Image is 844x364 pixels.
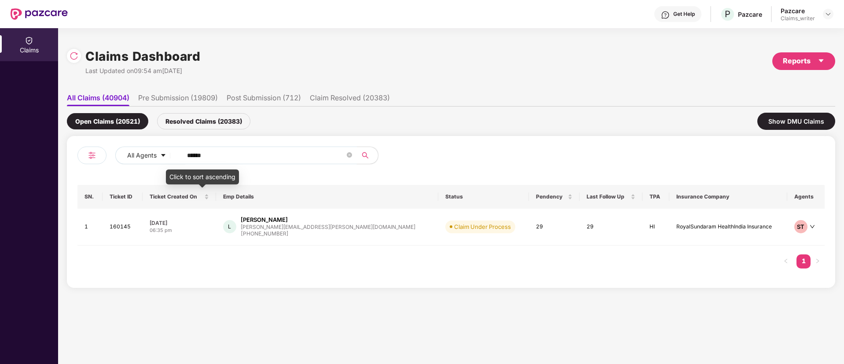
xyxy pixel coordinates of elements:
[796,254,811,268] li: 1
[825,11,832,18] img: svg+xml;base64,PHN2ZyBpZD0iRHJvcGRvd24tMzJ4MzIiIHhtbG5zPSJodHRwOi8vd3d3LnczLm9yZy8yMDAwL3N2ZyIgd2...
[241,224,415,230] div: [PERSON_NAME][EMAIL_ADDRESS][PERSON_NAME][DOMAIN_NAME]
[783,55,825,66] div: Reports
[150,193,202,200] span: Ticket Created On
[536,193,566,200] span: Pendency
[794,220,807,233] div: ST
[580,185,642,209] th: Last Follow Up
[642,185,669,209] th: TPA
[529,209,580,246] td: 29
[115,147,185,164] button: All Agentscaret-down
[103,185,143,209] th: Ticket ID
[669,209,787,246] td: RoyalSundaram HealthIndia Insurance
[11,8,68,20] img: New Pazcare Logo
[138,93,218,106] li: Pre Submission (19809)
[781,7,815,15] div: Pazcare
[783,258,789,264] span: left
[673,11,695,18] div: Get Help
[85,66,200,76] div: Last Updated on 09:54 am[DATE]
[150,227,209,234] div: 06:35 pm
[166,169,239,184] div: Click to sort ascending
[241,216,288,224] div: [PERSON_NAME]
[216,185,438,209] th: Emp Details
[815,258,820,264] span: right
[87,150,97,161] img: svg+xml;base64,PHN2ZyB4bWxucz0iaHR0cDovL3d3dy53My5vcmcvMjAwMC9zdmciIHdpZHRoPSIyNCIgaGVpZ2h0PSIyNC...
[241,230,415,238] div: [PHONE_NUMBER]
[157,113,250,129] div: Resolved Claims (20383)
[25,36,33,45] img: svg+xml;base64,PHN2ZyBpZD0iQ2xhaW0iIHhtbG5zPSJodHRwOi8vd3d3LnczLm9yZy8yMDAwL3N2ZyIgd2lkdGg9IjIwIi...
[347,152,352,158] span: close-circle
[580,209,642,246] td: 29
[779,254,793,268] button: left
[77,185,103,209] th: SN.
[757,113,835,130] div: Show DMU Claims
[150,219,209,227] div: [DATE]
[587,193,629,200] span: Last Follow Up
[67,93,129,106] li: All Claims (40904)
[438,185,529,209] th: Status
[223,220,236,233] div: L
[77,209,103,246] td: 1
[85,47,200,66] h1: Claims Dashboard
[796,254,811,268] a: 1
[67,113,148,129] div: Open Claims (20521)
[818,57,825,64] span: caret-down
[143,185,216,209] th: Ticket Created On
[160,152,166,159] span: caret-down
[103,209,143,246] td: 160145
[642,209,669,246] td: HI
[738,10,762,18] div: Pazcare
[811,254,825,268] button: right
[70,51,78,60] img: svg+xml;base64,PHN2ZyBpZD0iUmVsb2FkLTMyeDMyIiB4bWxucz0iaHR0cDovL3d3dy53My5vcmcvMjAwMC9zdmciIHdpZH...
[310,93,390,106] li: Claim Resolved (20383)
[127,151,157,160] span: All Agents
[356,152,374,159] span: search
[779,254,793,268] li: Previous Page
[529,185,580,209] th: Pendency
[347,151,352,160] span: close-circle
[227,93,301,106] li: Post Submission (712)
[669,185,787,209] th: Insurance Company
[725,9,730,19] span: P
[454,222,511,231] div: Claim Under Process
[356,147,378,164] button: search
[810,224,815,229] span: down
[811,254,825,268] li: Next Page
[661,11,670,19] img: svg+xml;base64,PHN2ZyBpZD0iSGVscC0zMngzMiIgeG1sbnM9Imh0dHA6Ly93d3cudzMub3JnLzIwMDAvc3ZnIiB3aWR0aD...
[781,15,815,22] div: Claims_writer
[787,185,825,209] th: Agents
